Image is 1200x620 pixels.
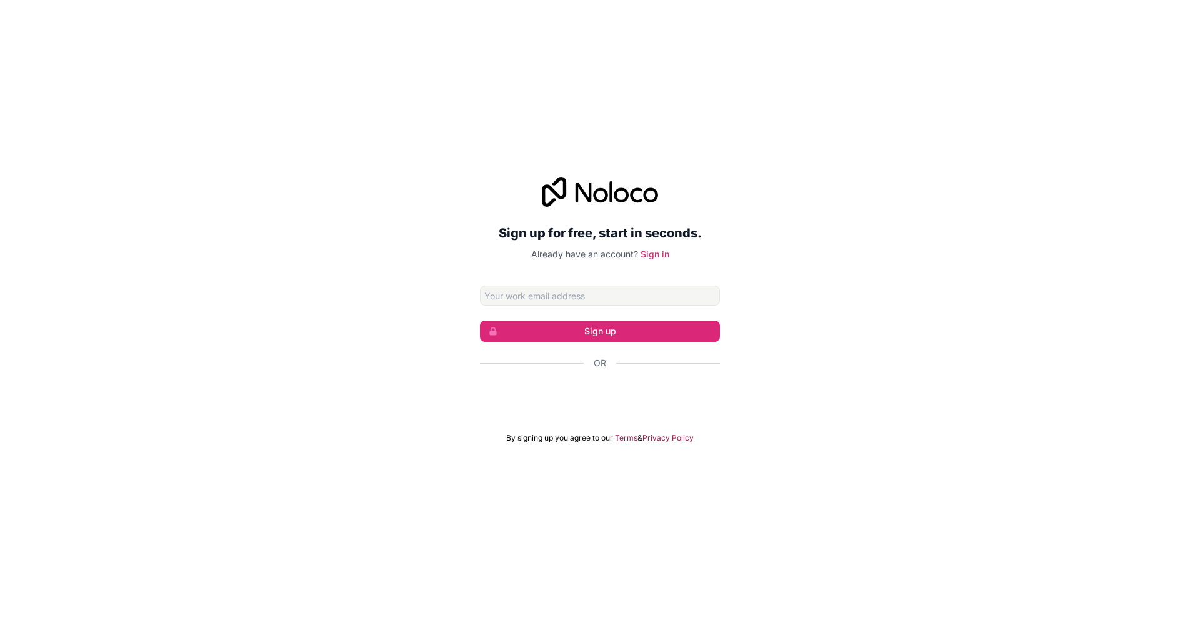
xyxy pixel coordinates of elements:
[594,357,606,369] span: Or
[506,433,613,443] span: By signing up you agree to our
[531,249,638,259] span: Already have an account?
[480,286,720,306] input: Email address
[615,433,637,443] a: Terms
[474,383,726,411] iframe: Sign in with Google Button
[480,321,720,342] button: Sign up
[642,433,694,443] a: Privacy Policy
[641,249,669,259] a: Sign in
[637,433,642,443] span: &
[480,222,720,244] h2: Sign up for free, start in seconds.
